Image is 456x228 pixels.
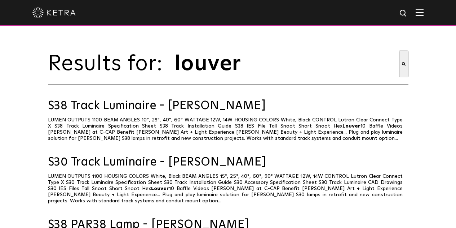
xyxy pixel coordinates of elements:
[151,186,169,191] span: Louver
[416,9,424,16] img: Hamburger%20Nav.svg
[174,51,399,77] input: This is a search field with an auto-suggest feature attached.
[399,51,408,77] button: Search
[48,156,408,169] a: S30 Track Luminaire - [PERSON_NAME]
[32,7,76,18] img: ketra-logo-2019-white
[48,53,171,75] span: Results for:
[48,173,408,204] p: LUMEN OUTPUTS 1100 HOUSING COLORS White, Black BEAM ANGLES 15°, 25°, 40°, 60°, 90° WATTAGE 12W, 1...
[399,9,408,18] img: search icon
[48,100,408,112] a: S38 Track Luminaire - [PERSON_NAME]
[342,124,360,129] span: Louver
[48,117,408,142] p: LUMEN OUTPUTS 1100 BEAM ANGLES 10°, 25°, 40°, 60° WATTAGE 12W, 14W HOUSING COLORS White, Black CO...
